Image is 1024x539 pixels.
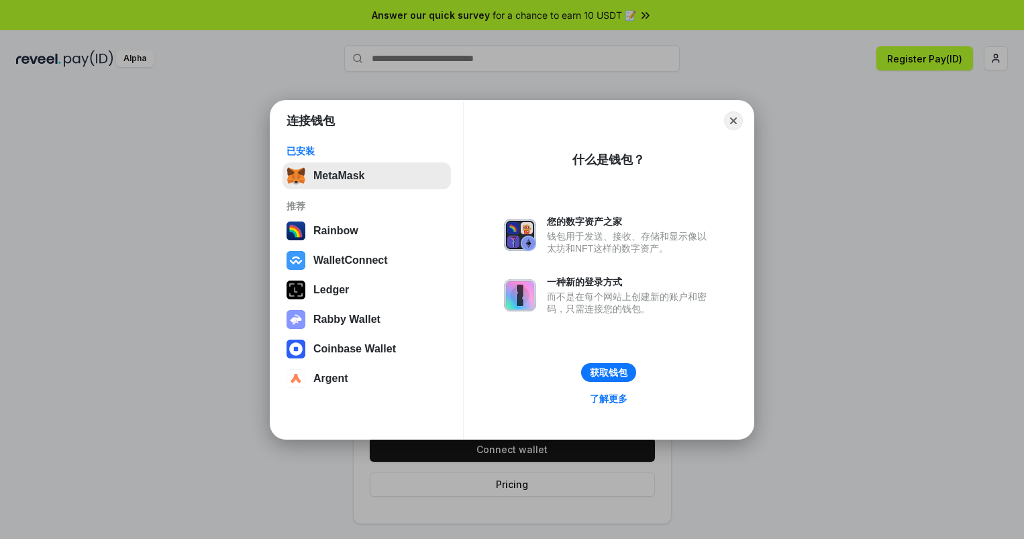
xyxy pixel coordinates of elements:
div: Rabby Wallet [313,313,380,326]
h1: 连接钱包 [287,113,335,129]
img: svg+xml,%3Csvg%20xmlns%3D%22http%3A%2F%2Fwww.w3.org%2F2000%2Fsvg%22%20fill%3D%22none%22%20viewBox... [504,219,536,251]
img: svg+xml,%3Csvg%20width%3D%22120%22%20height%3D%22120%22%20viewBox%3D%220%200%20120%20120%22%20fil... [287,222,305,240]
button: Rabby Wallet [283,306,451,333]
button: Coinbase Wallet [283,336,451,362]
button: MetaMask [283,162,451,189]
div: 获取钱包 [590,366,627,379]
img: svg+xml,%3Csvg%20xmlns%3D%22http%3A%2F%2Fwww.w3.org%2F2000%2Fsvg%22%20width%3D%2228%22%20height%3... [287,281,305,299]
button: WalletConnect [283,247,451,274]
a: 了解更多 [582,390,635,407]
div: Ledger [313,284,349,296]
div: 已安装 [287,145,447,157]
div: Coinbase Wallet [313,343,396,355]
div: MetaMask [313,170,364,182]
img: svg+xml,%3Csvg%20xmlns%3D%22http%3A%2F%2Fwww.w3.org%2F2000%2Fsvg%22%20fill%3D%22none%22%20viewBox... [504,279,536,311]
img: svg+xml,%3Csvg%20xmlns%3D%22http%3A%2F%2Fwww.w3.org%2F2000%2Fsvg%22%20fill%3D%22none%22%20viewBox... [287,310,305,329]
div: 您的数字资产之家 [547,215,713,228]
button: 获取钱包 [581,363,636,382]
div: 一种新的登录方式 [547,276,713,288]
button: Close [724,111,743,130]
img: svg+xml,%3Csvg%20width%3D%2228%22%20height%3D%2228%22%20viewBox%3D%220%200%2028%2028%22%20fill%3D... [287,340,305,358]
div: 钱包用于发送、接收、存储和显示像以太坊和NFT这样的数字资产。 [547,230,713,254]
div: 什么是钱包？ [572,152,645,168]
div: 了解更多 [590,393,627,405]
div: Argent [313,373,348,385]
img: svg+xml,%3Csvg%20width%3D%2228%22%20height%3D%2228%22%20viewBox%3D%220%200%2028%2028%22%20fill%3D... [287,369,305,388]
img: svg+xml,%3Csvg%20width%3D%2228%22%20height%3D%2228%22%20viewBox%3D%220%200%2028%2028%22%20fill%3D... [287,251,305,270]
div: Rainbow [313,225,358,237]
button: Rainbow [283,217,451,244]
button: Ledger [283,277,451,303]
div: 而不是在每个网站上创建新的账户和密码，只需连接您的钱包。 [547,291,713,315]
div: WalletConnect [313,254,388,266]
img: svg+xml,%3Csvg%20fill%3D%22none%22%20height%3D%2233%22%20viewBox%3D%220%200%2035%2033%22%20width%... [287,166,305,185]
div: 推荐 [287,200,447,212]
button: Argent [283,365,451,392]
